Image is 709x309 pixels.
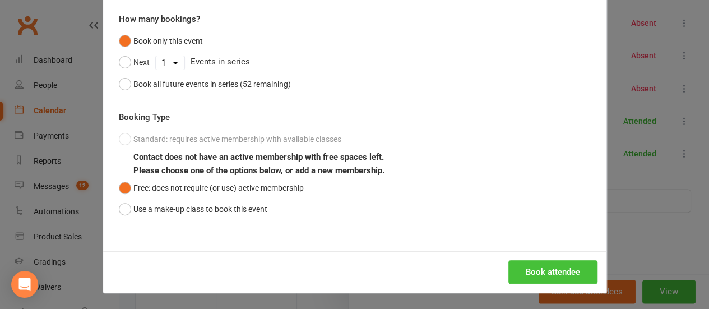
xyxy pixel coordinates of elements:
b: Contact does not have an active membership with free spaces left. [133,152,384,162]
button: Book all future events in series (52 remaining) [119,73,291,95]
div: Events in series [119,52,591,73]
button: Use a make-up class to book this event [119,199,267,220]
div: Book all future events in series (52 remaining) [133,78,291,90]
label: Booking Type [119,110,170,124]
b: Please choose one of the options below, or add a new membership. [133,165,384,176]
button: Book attendee [508,260,597,284]
button: Next [119,52,150,73]
button: Book only this event [119,30,203,52]
button: Free: does not require (or use) active membership [119,177,304,199]
div: Open Intercom Messenger [11,271,38,298]
label: How many bookings? [119,12,200,26]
